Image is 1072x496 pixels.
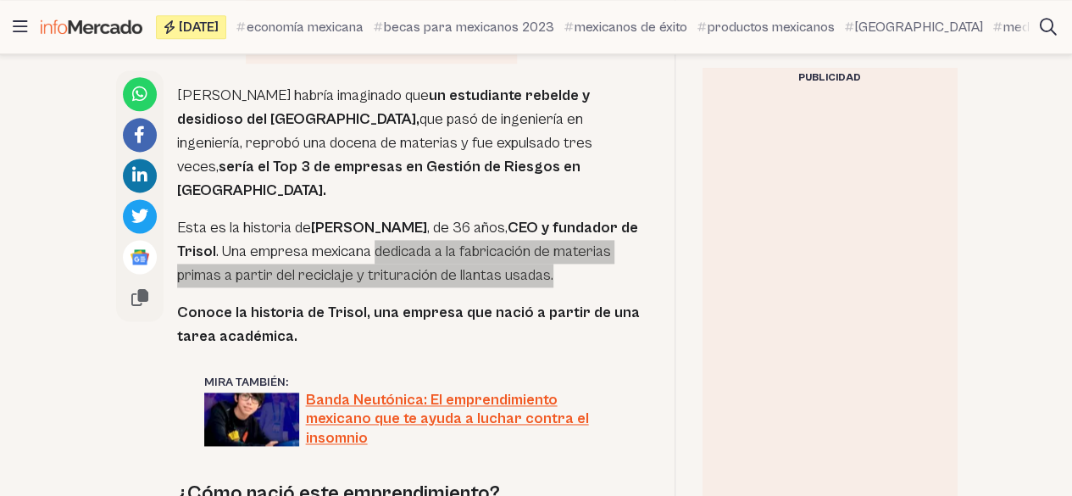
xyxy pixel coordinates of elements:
[177,84,647,203] p: [PERSON_NAME] habría imaginado que que pasó de ingeniería en ingeniería, reprobó una docena de ma...
[708,17,835,37] span: productos mexicanos
[697,17,835,37] a: productos mexicanos
[703,68,957,88] div: Publicidad
[306,391,620,449] span: Banda Neutónica: El emprendimiento mexicano que te ayuda a luchar contra el insomnio
[564,17,687,37] a: mexicanos de éxito
[311,219,427,237] strong: [PERSON_NAME]
[236,17,364,37] a: economía mexicana
[575,17,687,37] span: mexicanos de éxito
[855,17,983,37] span: [GEOGRAPHIC_DATA]
[384,17,554,37] span: becas para mexicanos 2023
[177,304,640,345] strong: Conoce la historia de Trisol, una empresa que nació a partir de una tarea académica.
[41,20,142,34] img: Infomercado México logo
[204,393,299,446] img: banda neutónica
[179,20,219,34] span: [DATE]
[374,17,554,37] a: becas para mexicanos 2023
[204,391,620,449] a: Banda Neutónica: El emprendimiento mexicano que te ayuda a luchar contra el insomnio
[177,216,647,287] p: Esta es la historia de , de 36 años, . Una empresa mexicana dedicada a la fabricación de materias...
[177,86,590,128] strong: un estudiante rebelde y desidioso del [GEOGRAPHIC_DATA],
[177,158,580,199] strong: sería el Top 3 de empresas en Gestión de Riesgos en [GEOGRAPHIC_DATA].
[845,17,983,37] a: [GEOGRAPHIC_DATA]
[130,247,150,267] img: Google News logo
[247,17,364,37] span: economía mexicana
[177,219,638,260] strong: CEO y fundador de Trisol
[204,374,620,391] div: Mira también:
